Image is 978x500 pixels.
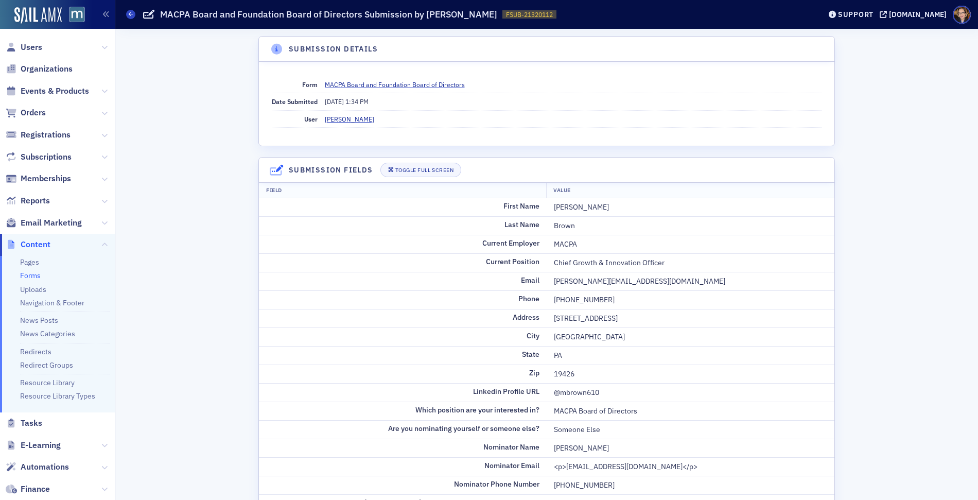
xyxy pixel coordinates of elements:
span: Users [21,42,42,53]
a: Content [6,239,50,250]
button: Toggle Full Screen [380,163,462,177]
div: [PERSON_NAME] [554,443,827,454]
span: Events & Products [21,85,89,97]
td: Nominator Email [259,457,547,476]
div: Brown [554,220,827,231]
div: MACPA [554,239,827,250]
td: Nominator Name [259,439,547,457]
a: Redirect Groups [20,360,73,370]
th: Value [546,183,834,198]
span: Email Marketing [21,217,82,229]
h1: MACPA Board and Foundation Board of Directors Submission by [PERSON_NAME] [160,8,497,21]
span: Tasks [21,418,42,429]
a: Users [6,42,42,53]
h4: Submission Details [289,44,378,55]
a: Redirects [20,347,51,356]
button: [DOMAIN_NAME] [880,11,950,18]
a: News Posts [20,316,58,325]
span: FSUB-21320112 [506,10,553,19]
span: Registrations [21,129,71,141]
a: [PERSON_NAME] [325,114,374,124]
div: [PERSON_NAME] [554,202,827,213]
a: MACPA Board and Foundation Board of Directors [325,80,473,89]
span: Content [21,239,50,250]
div: [DOMAIN_NAME] [889,10,947,19]
a: E-Learning [6,440,61,451]
td: Zip [259,365,547,383]
td: Are you nominating yourself or someone else? [259,420,547,439]
td: First Name [259,198,547,217]
div: [PERSON_NAME][EMAIL_ADDRESS][DOMAIN_NAME] [554,276,827,287]
a: View Homepage [62,7,85,24]
span: Form [302,80,318,89]
td: Current Position [259,253,547,272]
span: Profile [953,6,971,24]
a: Automations [6,461,69,473]
a: News Categories [20,329,75,338]
a: Tasks [6,418,42,429]
a: Events & Products [6,85,89,97]
span: Finance [21,484,50,495]
a: Subscriptions [6,151,72,163]
span: Reports [21,195,50,206]
td: Current Employer [259,235,547,253]
td: State [259,346,547,365]
div: [PHONE_NUMBER] [554,295,827,305]
div: <p>[EMAIL_ADDRESS][DOMAIN_NAME]</p> [554,461,827,472]
span: Memberships [21,173,71,184]
td: Which position are your interested in? [259,402,547,420]
a: Finance [6,484,50,495]
div: @mbrown610 [554,387,827,398]
th: Field [259,183,547,198]
a: Reports [6,195,50,206]
div: [PHONE_NUMBER] [554,480,827,491]
span: Orders [21,107,46,118]
img: SailAMX [69,7,85,23]
a: Resource Library [20,378,75,387]
div: PA [554,350,827,361]
a: Orders [6,107,46,118]
span: Automations [21,461,69,473]
img: SailAMX [14,7,62,24]
td: City [259,327,547,346]
div: [GEOGRAPHIC_DATA] [554,332,827,342]
div: 19426 [554,369,827,380]
a: Organizations [6,63,73,75]
div: [STREET_ADDRESS] [554,313,827,324]
td: Phone [259,290,547,309]
span: Organizations [21,63,73,75]
span: Date Submitted [272,97,318,106]
td: Address [259,309,547,327]
td: Nominator Phone Number [259,476,547,494]
a: Forms [20,271,41,280]
div: Someone Else [554,424,827,435]
div: Chief Growth & Innovation Officer [554,257,827,268]
span: [DATE] [325,97,345,106]
h4: Submission Fields [289,165,373,176]
td: Linkedin Profile URL [259,383,547,402]
td: Last Name [259,216,547,235]
a: Email Marketing [6,217,82,229]
a: Navigation & Footer [20,298,84,307]
a: Uploads [20,285,46,294]
span: User [304,115,318,123]
div: Support [838,10,874,19]
a: Registrations [6,129,71,141]
div: Toggle Full Screen [395,167,453,173]
td: Email [259,272,547,290]
span: Subscriptions [21,151,72,163]
span: E-Learning [21,440,61,451]
span: 1:34 PM [345,97,369,106]
a: Memberships [6,173,71,184]
a: Resource Library Types [20,391,95,401]
a: Pages [20,257,39,267]
div: MACPA Board of Directors [554,406,827,417]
